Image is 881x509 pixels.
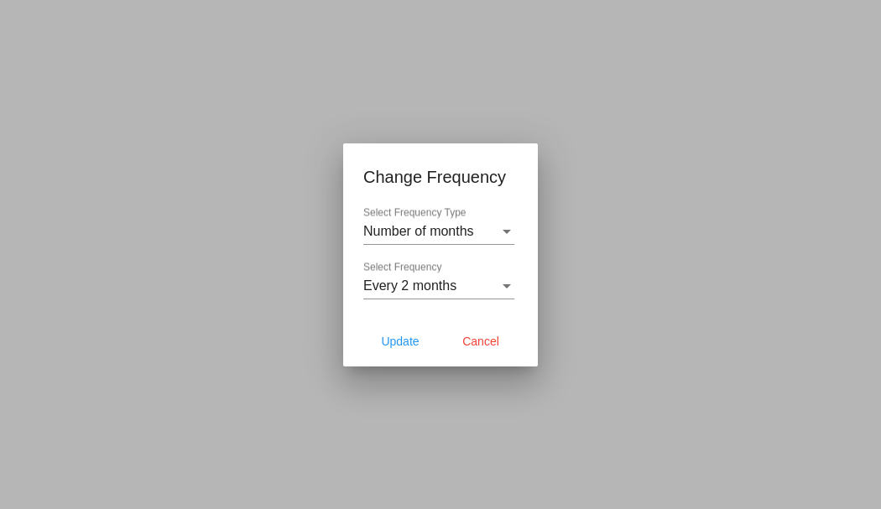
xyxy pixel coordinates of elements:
[462,335,499,348] span: Cancel
[363,278,456,293] span: Every 2 months
[444,326,518,356] button: Cancel
[363,224,514,239] mat-select: Select Frequency Type
[363,278,514,293] mat-select: Select Frequency
[363,326,437,356] button: Update
[363,224,474,238] span: Number of months
[363,164,518,190] h1: Change Frequency
[381,335,419,348] span: Update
